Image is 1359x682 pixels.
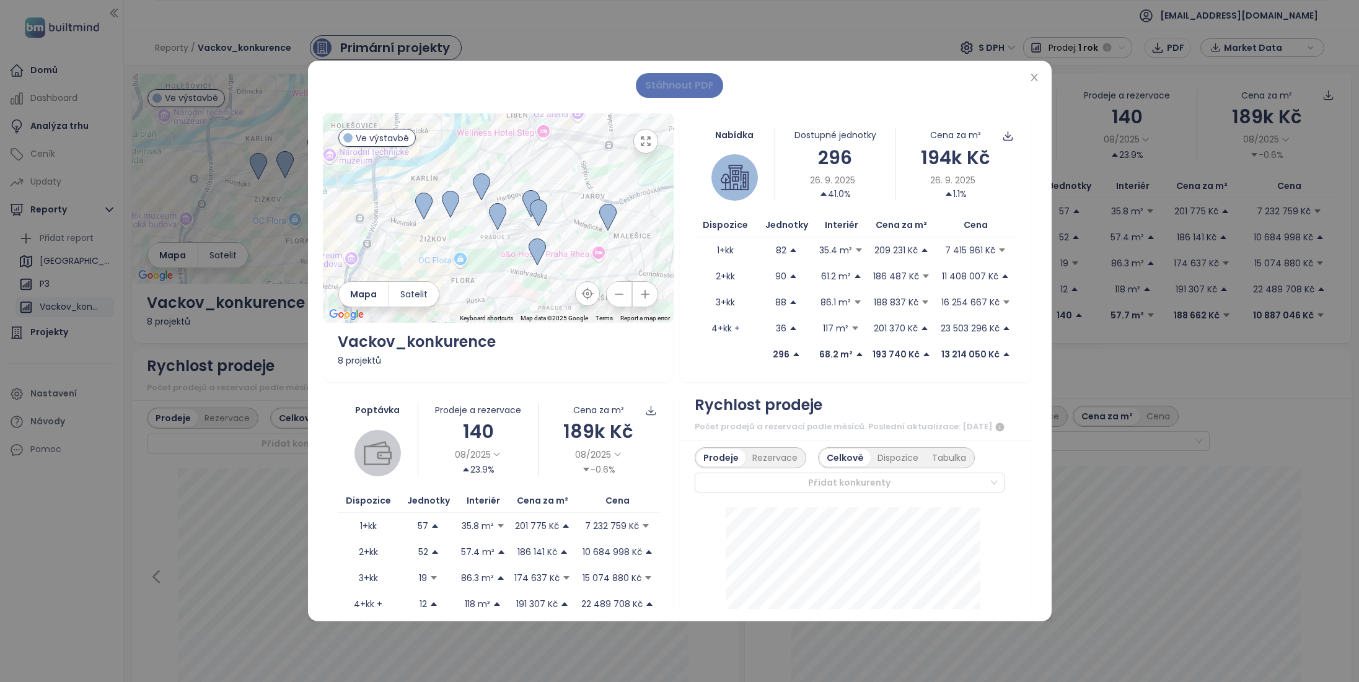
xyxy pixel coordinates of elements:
div: Poptávka [338,403,418,417]
span: caret-up [789,272,798,281]
div: Celkově [820,449,871,466]
p: 16 254 667 Kč [941,295,1000,309]
div: Prodeje a rezervace [418,403,538,417]
div: 23.9% [462,463,495,476]
span: caret-up [431,548,439,556]
span: caret-up [1002,324,1011,333]
p: 7 415 961 Kč [945,243,995,257]
span: caret-down [855,246,863,255]
p: 191 307 Kč [516,597,558,611]
p: 7 232 759 Kč [585,519,639,533]
img: house [721,164,749,191]
div: 140 [418,417,538,446]
span: Ve výstavbě [356,131,409,145]
div: Cena za m² [930,128,981,142]
span: caret-down [1002,298,1011,307]
p: 186 141 Kč [517,545,557,559]
span: caret-up [431,522,439,530]
span: caret-down [641,522,650,530]
p: 12 [420,597,427,611]
span: caret-up [944,190,953,198]
th: Interiér [459,489,509,513]
div: Rezervace [745,449,804,466]
span: caret-down [496,522,505,530]
div: Dostupné jednotky [775,128,895,142]
span: caret-up [792,350,801,359]
span: caret-up [853,272,862,281]
td: 3+kk [695,289,757,315]
span: caret-up [1002,350,1011,359]
p: 22 489 708 Kč [581,597,643,611]
div: 41.0% [819,187,851,201]
p: 11 408 007 Kč [942,269,998,283]
span: caret-down [921,272,930,281]
span: caret-up [922,350,931,359]
button: Keyboard shortcuts [460,314,513,323]
p: 186 487 Kč [873,269,919,283]
td: 2+kk [338,539,400,565]
span: caret-up [561,522,570,530]
p: 90 [775,269,786,283]
p: 188 837 Kč [874,295,918,309]
a: Report a map error [620,315,670,321]
p: 23 503 296 Kč [941,321,1000,335]
button: Stáhnout PDF [636,73,723,98]
div: -0.6% [582,463,615,476]
p: 68.2 m² [819,348,853,361]
span: caret-down [582,465,591,474]
span: caret-up [462,465,470,474]
span: caret-up [429,600,438,608]
button: Mapa [339,282,389,307]
p: 10 684 998 Kč [583,545,642,559]
p: 36 [776,321,786,335]
span: caret-down [853,298,862,307]
td: 1+kk [695,237,757,263]
span: caret-down [921,298,930,307]
div: Nabídka [695,128,775,142]
p: 86.1 m² [820,295,851,309]
span: close [1029,72,1039,82]
span: caret-up [920,246,929,255]
span: Map data ©2025 Google [521,315,588,321]
span: 26. 9. 2025 [810,173,855,187]
span: caret-up [497,548,506,556]
span: caret-up [560,548,568,556]
div: Cena za m² [573,403,624,417]
td: 3+kk [338,565,400,591]
th: Cena za m² [867,213,936,237]
span: caret-up [645,600,654,608]
div: 189k Kč [539,417,658,446]
div: Rychlost prodeje [695,393,822,417]
span: caret-up [789,246,798,255]
div: 8 projektů [338,354,659,367]
span: Satelit [400,287,428,301]
span: caret-down [998,246,1006,255]
div: 1.1% [944,187,967,201]
a: Terms (opens in new tab) [596,315,613,321]
span: caret-up [644,548,653,556]
p: 209 231 Kč [874,243,918,257]
span: caret-up [920,324,929,333]
p: 52 [418,545,428,559]
span: caret-up [493,600,501,608]
div: Prodeje [697,449,745,466]
p: 19 [419,571,427,585]
th: Cena za m² [508,489,577,513]
th: Dispozice [338,489,400,513]
th: Dispozice [695,213,757,237]
div: Vackov_konkurence [338,330,659,354]
span: 26. 9. 2025 [930,173,975,187]
th: Jednotky [757,213,816,237]
span: caret-down [644,574,653,582]
td: 4+kk + [338,591,400,617]
span: caret-down [429,574,438,582]
th: Interiér [816,213,866,237]
button: Satelit [389,282,439,307]
span: caret-down [851,324,860,333]
p: 57 [418,519,428,533]
p: 193 740 Kč [873,348,920,361]
p: 118 m² [465,597,490,611]
td: 2+kk [695,263,757,289]
span: Stáhnout PDF [645,77,714,93]
p: 15 074 880 Kč [583,571,641,585]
